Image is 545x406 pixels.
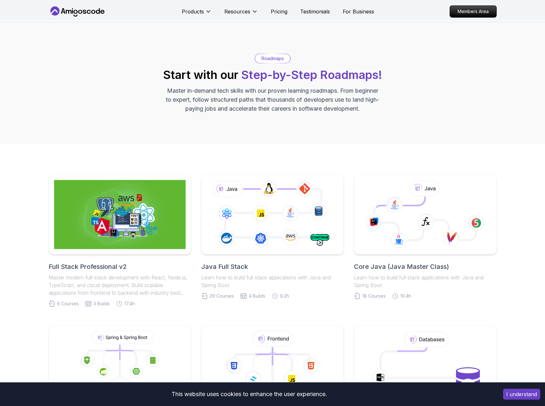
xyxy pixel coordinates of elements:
span: 4 Builds [249,293,265,299]
a: Pricing [271,8,287,15]
p: Products [182,8,204,15]
p: Master in-demand tech skills with our proven learning roadmaps. From beginner to expert, follow s... [165,86,380,113]
p: Members Area [450,6,496,17]
p: Master modern full-stack development with React, Node.js, TypeScript, and cloud deployment. Build... [49,274,191,297]
span: 3 Builds [93,301,110,307]
h2: Core Java (Java Master Class) [354,262,496,271]
button: Accept cookies [503,389,540,400]
span: 17.4h [124,301,135,307]
p: Roadmaps [261,55,284,62]
h2: Java Full Stack [201,262,344,271]
span: 9.2h [280,293,289,299]
span: 10.4h [400,293,411,299]
button: Resources [224,8,258,20]
img: Full Stack Professional v2 [54,180,186,249]
a: Java Full StackLearn how to build full stack applications with Java and Spring Boot29 Courses4 Bu... [201,175,344,299]
span: 6 Courses [57,301,79,307]
h2: Full Stack Professional v2 [49,262,191,271]
p: Resources [224,8,250,15]
p: Learn how to build full stack applications with Java and Spring Boot [201,274,344,289]
a: Core Java (Java Master Class)Learn how to build full stack applications with Java and Spring Boot... [354,175,496,299]
span: 29 Courses [210,293,234,299]
h2: Start with our [163,68,382,81]
a: Members Area [450,5,497,18]
div: This website uses cookies to enhance the user experience. [5,387,493,401]
a: Testimonials [300,8,330,15]
p: Learn how to build full stack applications with Java and Spring Boot [354,274,496,289]
span: Step-by-Step Roadmaps! [241,68,382,82]
a: Full Stack Professional v2Full Stack Professional v2Master modern full-stack development with Rea... [49,175,191,307]
span: 18 Courses [362,293,386,299]
a: For Business [343,8,374,15]
button: Products [182,8,212,20]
